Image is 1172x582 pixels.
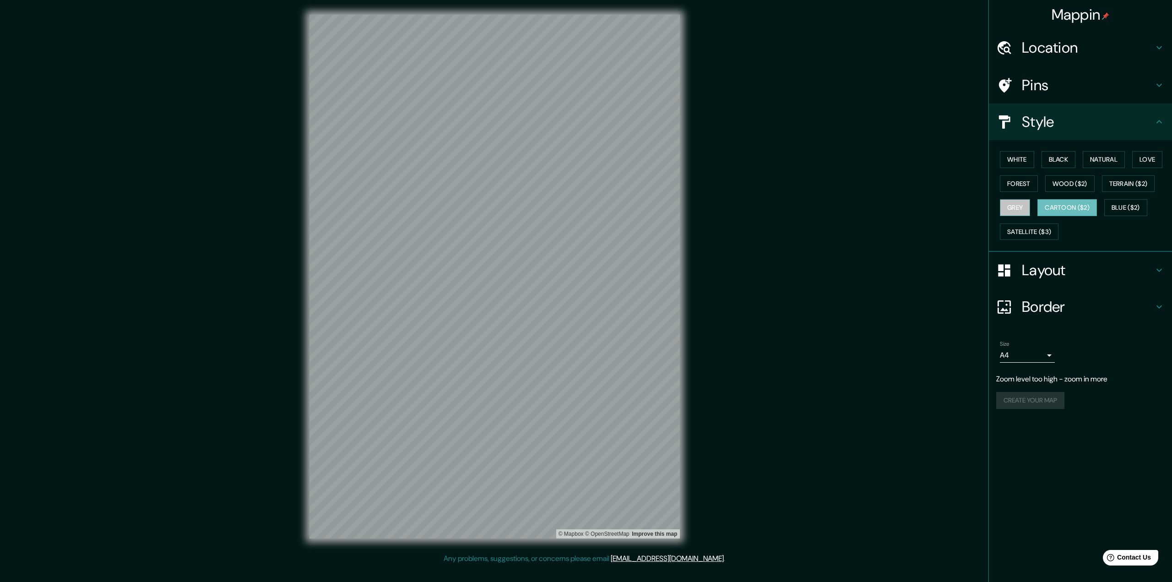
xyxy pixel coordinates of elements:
[1022,38,1154,57] h4: Location
[996,374,1165,385] p: Zoom level too high - zoom in more
[1045,175,1095,192] button: Wood ($2)
[1000,151,1034,168] button: White
[444,553,725,564] p: Any problems, suggestions, or concerns please email .
[309,15,680,538] canvas: Map
[1000,175,1038,192] button: Forest
[611,554,724,563] a: [EMAIL_ADDRESS][DOMAIN_NAME]
[1037,199,1097,216] button: Cartoon ($2)
[1022,261,1154,279] h4: Layout
[989,67,1172,103] div: Pins
[1104,199,1147,216] button: Blue ($2)
[559,531,584,537] a: Mapbox
[989,252,1172,288] div: Layout
[1000,223,1058,240] button: Satellite ($3)
[989,288,1172,325] div: Border
[725,553,727,564] div: .
[1091,546,1162,572] iframe: Help widget launcher
[1132,151,1162,168] button: Love
[1042,151,1076,168] button: Black
[1000,348,1055,363] div: A4
[727,553,728,564] div: .
[1000,340,1009,348] label: Size
[1083,151,1125,168] button: Natural
[1022,76,1154,94] h4: Pins
[632,531,677,537] a: Map feedback
[989,29,1172,66] div: Location
[1102,12,1109,20] img: pin-icon.png
[1022,113,1154,131] h4: Style
[989,103,1172,140] div: Style
[585,531,629,537] a: OpenStreetMap
[1000,199,1030,216] button: Grey
[1052,5,1110,24] h4: Mappin
[1022,298,1154,316] h4: Border
[1102,175,1155,192] button: Terrain ($2)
